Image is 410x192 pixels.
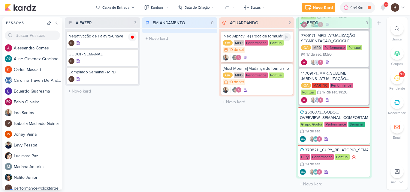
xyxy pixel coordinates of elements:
div: Colaboradores: Iara Santos, Aline Gimenez Graciano, Alessandra Gomes [308,169,322,175]
div: performance@clicktarget.com.br [5,185,12,192]
div: GODOI - SEMANAL [68,52,137,57]
img: Alessandra Gomes [318,97,324,103]
div: 2500373_GODOI_ OVERVIEW_SEMANAL_COMPORTAMENTO_LEADS [300,110,368,120]
div: 19 de set [229,80,244,84]
span: 9+ [384,2,388,7]
div: Fabio Oliveira [5,98,12,105]
img: Caroline Traven De Andrade [5,77,12,84]
div: C a r l o s M a s s a r i [14,66,62,73]
img: Nelito Junior [232,87,238,93]
p: JV [7,133,10,136]
div: Performance [324,122,347,127]
p: AG [301,171,305,174]
div: 19 de set [305,162,320,166]
img: Mariana Amorim [5,163,12,170]
img: Alessandra Gomes [318,59,324,65]
div: 10 [400,72,404,77]
img: Nelito Junior [5,174,12,181]
div: C a r o l i n e T r a v e n D e A n d r a d e [14,77,62,84]
img: Iara Santos [310,97,316,103]
div: QA [301,83,311,88]
div: Criador(a): Alessandra Gomes [301,59,307,65]
div: E d u a r d o Q u a r e s m a [14,88,62,94]
div: Criador(a): Rafael Dornelles [68,40,74,46]
div: Colaboradores: Iara Santos, Caroline Traven De Andrade, Alessandra Gomes [309,59,324,65]
img: Nelito Junior [232,55,238,61]
p: AG [314,171,318,174]
div: Pessoas [5,20,46,25]
div: I s a b e l l a M a c h a d o G u i m a r ã e s [14,120,62,127]
div: QA [223,40,233,46]
div: MPD [234,72,244,78]
div: Cury [300,154,310,160]
img: Iara Santos [223,87,229,93]
div: N e l i t o J u n i o r [14,174,62,181]
div: 2 [286,20,293,26]
div: Pontual [269,72,284,78]
p: Recorrente [388,110,406,116]
div: Performance [311,154,334,160]
div: Prioridade Alta [351,154,357,160]
input: + Novo kard [143,34,216,43]
img: Alessandra Gomes [236,55,242,61]
img: tracking [128,33,137,41]
p: Arquivo [391,179,403,185]
img: Iara Santos [309,169,315,175]
img: Rafael Dornelles [68,58,74,64]
img: Iara Santos [223,55,229,61]
img: Caroline Traven De Andrade [314,97,320,103]
div: Joney Viana [5,131,12,138]
p: Buscar [392,37,403,42]
p: Grupos [391,61,403,66]
img: Rafael Dornelles [391,3,399,12]
img: Rafael Dornelles [68,76,74,82]
div: [Neo Alphaville] Troca de formulário [223,34,291,39]
div: 4h48m [350,4,365,11]
div: L u c i m a r a P a z [14,153,62,159]
div: 7709171_MPD_ATUALIZAÇÃO SEGMENTAÇÃO_GOOGLE [301,33,367,44]
div: L e v y P e s s o a [14,142,62,148]
img: Lucimara Paz [5,152,12,159]
img: Caroline Traven De Andrade [314,59,320,65]
div: Performance [323,45,346,50]
img: Alessandra Gomes [5,44,12,52]
div: Criador(a): Rafael Dornelles [68,58,74,64]
div: p e r f o r m a n c e @ c l i c k t a r g e t . c o m . b r [14,185,62,191]
img: Levy Pessoa [5,141,12,149]
div: Grupo Godoi [300,122,323,127]
div: F a b i o O l i v e i r a [14,99,62,105]
img: Alessandra Gomes [316,169,322,175]
input: Buscar Pessoas [5,31,60,40]
div: Pontual [269,40,284,46]
div: MPD [234,40,244,46]
button: Novo Kard [302,3,335,12]
p: AG [6,57,11,61]
div: Compilado Semanal - MPD [68,69,137,75]
div: Semanal [348,122,365,127]
div: Aline Gimenez Graciano [313,169,319,175]
img: Iara Santos [310,59,316,65]
div: Colaboradores: Iara Santos, Caroline Traven De Andrade, Alessandra Gomes [309,97,324,103]
p: Pendente [389,86,405,91]
div: Colaboradores: Iara Santos, Aline Gimenez Graciano, Alessandra Gomes [308,136,322,142]
div: 17 de set [306,53,321,57]
div: , 14:20 [337,90,348,94]
div: Performance [330,83,353,88]
div: Aline Gimenez Graciano [300,169,306,175]
div: A l e s s a n d r a G o m e s [14,45,62,51]
input: + Novo kard [297,180,370,188]
div: Colaboradores: Nelito Junior, Alessandra Gomes [231,55,242,61]
div: 0 [209,20,216,26]
div: Negativação de Palavra-Chave [68,34,137,39]
p: p [8,187,9,190]
div: Pontual [335,154,350,160]
div: J o n e y V i a n a [14,131,62,137]
div: 14709171_MAR_SUBLIME JARDINS_ATUALIZAÇÃO SEGMENTAÇÃO_GOOGLE [301,71,367,81]
div: I a r a S a n t o s [14,110,62,116]
div: M a r i a n a A m o r i m [14,164,62,170]
div: 17 de set [322,90,337,94]
div: Criador(a): Aline Gimenez Graciano [300,136,306,142]
div: MAR INC [312,83,329,88]
input: + Novo kard [220,98,293,106]
img: Rafael Dornelles [68,40,74,46]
